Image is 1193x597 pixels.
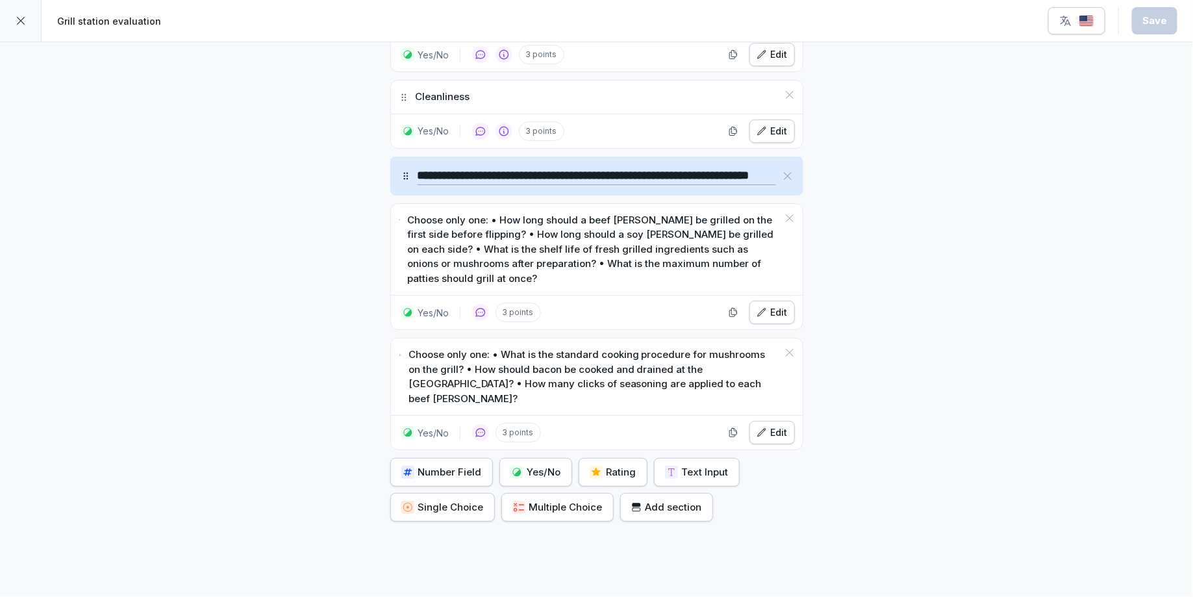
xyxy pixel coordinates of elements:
p: 3 points [496,303,541,322]
div: Number Field [401,465,482,479]
div: Edit [757,124,788,138]
button: Rating [579,458,647,487]
button: Text Input [654,458,740,487]
p: Yes/No [418,306,449,320]
p: Cleanliness [416,90,470,105]
button: Edit [749,120,795,143]
div: Rating [590,465,636,479]
p: Choose only one: • What is the standard cooking procedure for mushrooms on the grill? • How shoul... [408,348,778,406]
div: Edit [757,47,788,62]
div: Yes/No [510,465,561,479]
p: Yes/No [418,426,449,440]
p: Yes/No [418,124,449,138]
button: Multiple Choice [501,493,614,522]
div: Edit [757,305,788,320]
div: Text Input [665,465,729,479]
p: 3 points [496,423,541,442]
button: Number Field [390,458,493,487]
button: Edit [749,301,795,324]
p: 3 points [519,45,564,64]
p: Yes/No [418,48,449,62]
div: Save [1142,14,1167,28]
div: Multiple Choice [512,500,603,514]
p: Grill station evaluation [57,14,161,28]
button: Edit [749,43,795,66]
p: 3 points [519,121,564,141]
img: us.svg [1079,15,1094,27]
button: Add section [620,493,713,522]
button: Save [1132,7,1177,34]
button: Single Choice [390,493,495,522]
p: Choose only one: • How long should a beef [PERSON_NAME] be grilled on the first side before flipp... [407,213,777,286]
div: Add section [631,500,702,514]
button: Yes/No [499,458,572,487]
button: Edit [749,421,795,444]
div: Single Choice [401,500,484,514]
div: Edit [757,426,788,440]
